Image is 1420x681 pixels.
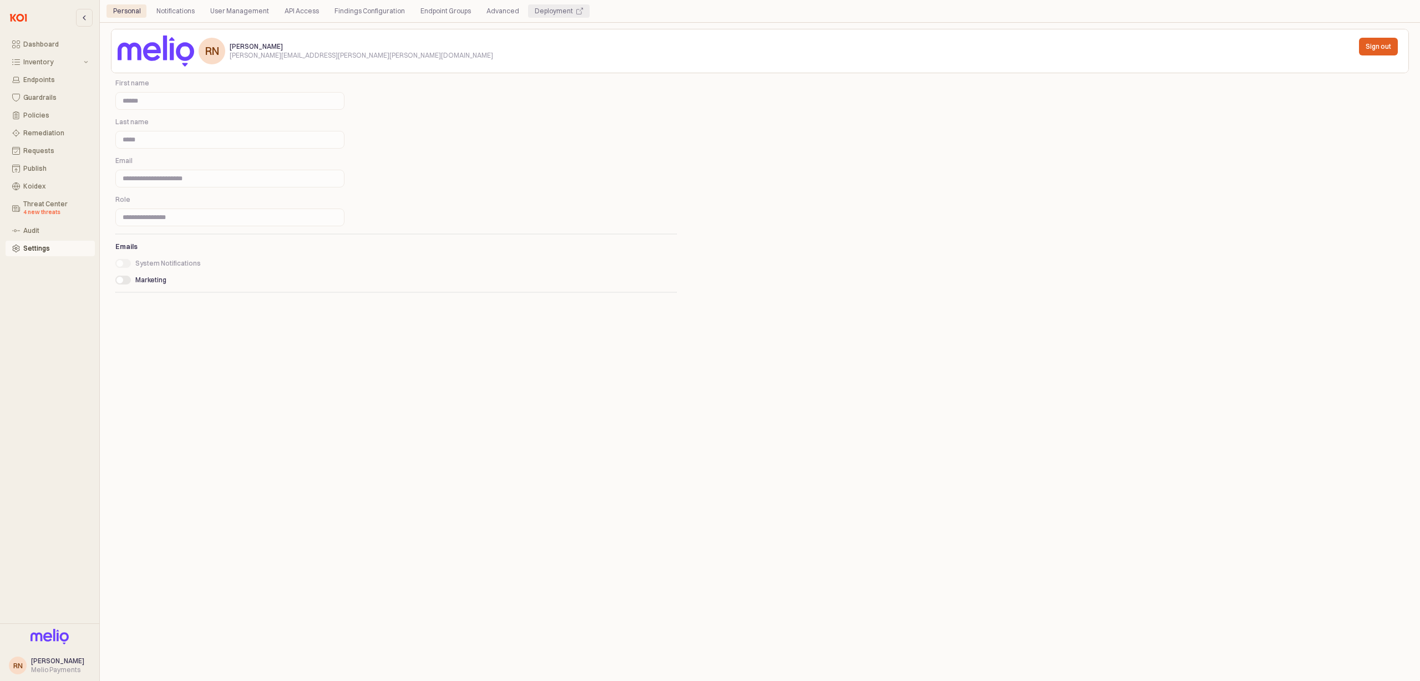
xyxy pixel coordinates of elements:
[9,657,27,674] button: RN
[6,108,95,123] button: Policies
[480,4,526,18] div: Advanced
[6,223,95,238] button: Audit
[115,79,149,87] span: First name
[6,179,95,194] button: Koidex
[150,4,201,18] div: Notifications
[23,245,88,252] div: Settings
[6,161,95,176] button: Publish
[23,165,88,172] div: Publish
[115,118,149,126] span: Last name
[535,4,573,18] div: Deployment
[115,156,133,165] span: Email
[230,51,493,60] div: [PERSON_NAME][EMAIL_ADDRESS][PERSON_NAME][PERSON_NAME][DOMAIN_NAME]
[135,276,166,284] span: Marketing
[23,76,88,84] div: Endpoints
[135,259,201,267] span: System Notifications
[278,4,326,18] div: API Access
[6,37,95,52] button: Dashboard
[414,4,478,18] div: Endpoint Groups
[23,200,88,217] div: Threat Center
[31,657,84,665] span: [PERSON_NAME]
[6,241,95,256] button: Settings
[156,4,195,18] div: Notifications
[6,196,95,221] button: Threat Center
[285,4,319,18] div: API Access
[528,4,590,18] div: Deployment
[6,125,95,141] button: Remediation
[1366,42,1391,51] p: Sign out
[6,72,95,88] button: Endpoints
[113,4,141,18] div: Personal
[23,58,82,66] div: Inventory
[23,182,88,190] div: Koidex
[334,4,405,18] div: Findings Configuration
[115,195,130,204] span: Role
[23,147,88,155] div: Requests
[486,4,519,18] div: Advanced
[6,54,95,70] button: Inventory
[328,4,412,18] div: Findings Configuration
[23,111,88,119] div: Policies
[23,94,88,101] div: Guardrails
[230,42,283,50] span: [PERSON_NAME]
[23,227,88,235] div: Audit
[23,129,88,137] div: Remediation
[106,4,148,18] div: Personal
[115,242,138,251] strong: Emails
[205,45,219,57] div: RN
[23,208,88,217] div: 4 new threats
[31,665,84,674] div: Melio Payments
[6,143,95,159] button: Requests
[23,40,88,48] div: Dashboard
[6,90,95,105] button: Guardrails
[1359,38,1398,55] button: Sign out
[420,4,471,18] div: Endpoint Groups
[210,4,269,18] div: User Management
[204,4,276,18] div: User Management
[13,660,23,671] div: RN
